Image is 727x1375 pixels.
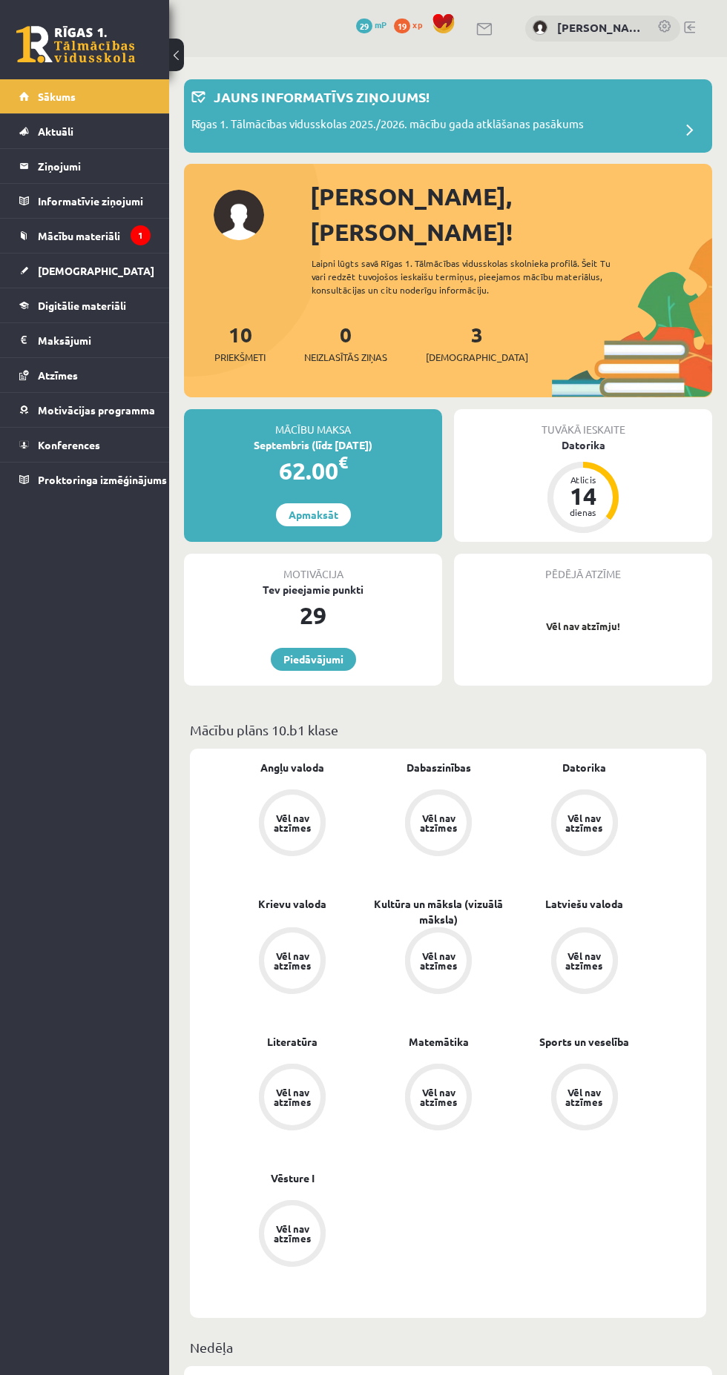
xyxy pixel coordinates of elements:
a: Piedāvājumi [271,648,356,671]
div: Laipni lūgts savā Rīgas 1. Tālmācības vidusskolas skolnieka profilā. Šeit Tu vari redzēt tuvojošo... [312,256,628,296]
div: dienas [561,508,605,517]
span: Proktoringa izmēģinājums [38,473,167,486]
span: Priekšmeti [214,350,266,365]
div: 14 [561,484,605,508]
div: Motivācija [184,554,442,582]
span: Mācību materiāli [38,229,120,242]
span: [DEMOGRAPHIC_DATA] [38,264,154,277]
span: 19 [394,19,410,33]
a: Vēl nav atzīmes [220,927,366,997]
div: Pēdējā atzīme [454,554,712,582]
a: Datorika [562,760,606,775]
a: 3[DEMOGRAPHIC_DATA] [426,321,528,365]
a: Matemātika [409,1034,469,1050]
a: Vēl nav atzīmes [511,789,657,859]
span: xp [412,19,422,30]
a: 0Neizlasītās ziņas [304,321,387,365]
div: Tev pieejamie punkti [184,582,442,597]
a: Maksājumi [19,323,151,357]
a: Atzīmes [19,358,151,392]
a: Proktoringa izmēģinājums [19,463,151,497]
a: Sākums [19,79,151,113]
a: Aktuāli [19,114,151,148]
p: Jauns informatīvs ziņojums! [214,87,430,107]
a: Informatīvie ziņojumi1 [19,184,151,218]
a: 29 mP [356,19,386,30]
a: Krievu valoda [258,896,326,912]
a: Datorika Atlicis 14 dienas [454,437,712,535]
div: Vēl nav atzīmes [272,813,313,832]
a: Vēl nav atzīmes [366,927,512,997]
div: Vēl nav atzīmes [272,1087,313,1107]
a: Vēl nav atzīmes [366,1064,512,1133]
div: Vēl nav atzīmes [418,1087,459,1107]
a: Latviešu valoda [545,896,623,912]
span: Neizlasītās ziņas [304,350,387,365]
a: [DEMOGRAPHIC_DATA] [19,254,151,288]
a: 10Priekšmeti [214,321,266,365]
div: Tuvākā ieskaite [454,409,712,437]
a: Vēl nav atzīmes [511,1064,657,1133]
div: Vēl nav atzīmes [564,813,605,832]
legend: Maksājumi [38,323,151,357]
a: [PERSON_NAME] [557,19,642,36]
p: Rīgas 1. Tālmācības vidusskolas 2025./2026. mācību gada atklāšanas pasākums [191,116,584,136]
p: Nedēļa [190,1337,706,1357]
legend: Informatīvie ziņojumi [38,184,151,218]
div: Vēl nav atzīmes [564,951,605,970]
div: Atlicis [561,475,605,484]
a: Apmaksāt [276,503,351,526]
a: Sports un veselība [539,1034,629,1050]
div: 62.00 [184,453,442,488]
a: Literatūra [267,1034,318,1050]
span: Sākums [38,90,76,103]
div: 29 [184,597,442,633]
a: Vēl nav atzīmes [220,1064,366,1133]
span: Atzīmes [38,368,78,382]
span: Digitālie materiāli [38,299,126,312]
i: 1 [131,225,151,245]
span: € [338,451,348,473]
a: Ziņojumi [19,149,151,183]
a: Vēl nav atzīmes [366,789,512,859]
span: mP [375,19,386,30]
span: [DEMOGRAPHIC_DATA] [426,350,528,365]
div: Vēl nav atzīmes [272,1224,313,1243]
img: Stepans Grigorjevs [533,20,547,35]
span: Motivācijas programma [38,403,155,417]
a: Rīgas 1. Tālmācības vidusskola [16,26,135,63]
div: Vēl nav atzīmes [418,951,459,970]
a: Vēl nav atzīmes [220,789,366,859]
a: Jauns informatīvs ziņojums! Rīgas 1. Tālmācības vidusskolas 2025./2026. mācību gada atklāšanas pa... [191,87,705,145]
div: Mācību maksa [184,409,442,437]
a: Angļu valoda [260,760,324,775]
div: Vēl nav atzīmes [564,1087,605,1107]
a: Konferences [19,428,151,462]
a: 19 xp [394,19,430,30]
a: Vēl nav atzīmes [511,927,657,997]
a: Digitālie materiāli [19,288,151,322]
span: 29 [356,19,372,33]
a: Motivācijas programma [19,393,151,427]
a: Kultūra un māksla (vizuālā māksla) [366,896,512,927]
div: Datorika [454,437,712,453]
a: Mācību materiāli [19,219,151,253]
div: [PERSON_NAME], [PERSON_NAME]! [310,179,712,250]
div: Vēl nav atzīmes [272,951,313,970]
a: Dabaszinības [407,760,471,775]
p: Vēl nav atzīmju! [461,619,705,634]
span: Aktuāli [38,125,73,138]
a: Vēl nav atzīmes [220,1200,366,1270]
a: Vēsture I [271,1170,315,1186]
div: Vēl nav atzīmes [418,813,459,832]
div: Septembris (līdz [DATE]) [184,437,442,453]
legend: Ziņojumi [38,149,151,183]
p: Mācību plāns 10.b1 klase [190,720,706,740]
span: Konferences [38,438,100,451]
